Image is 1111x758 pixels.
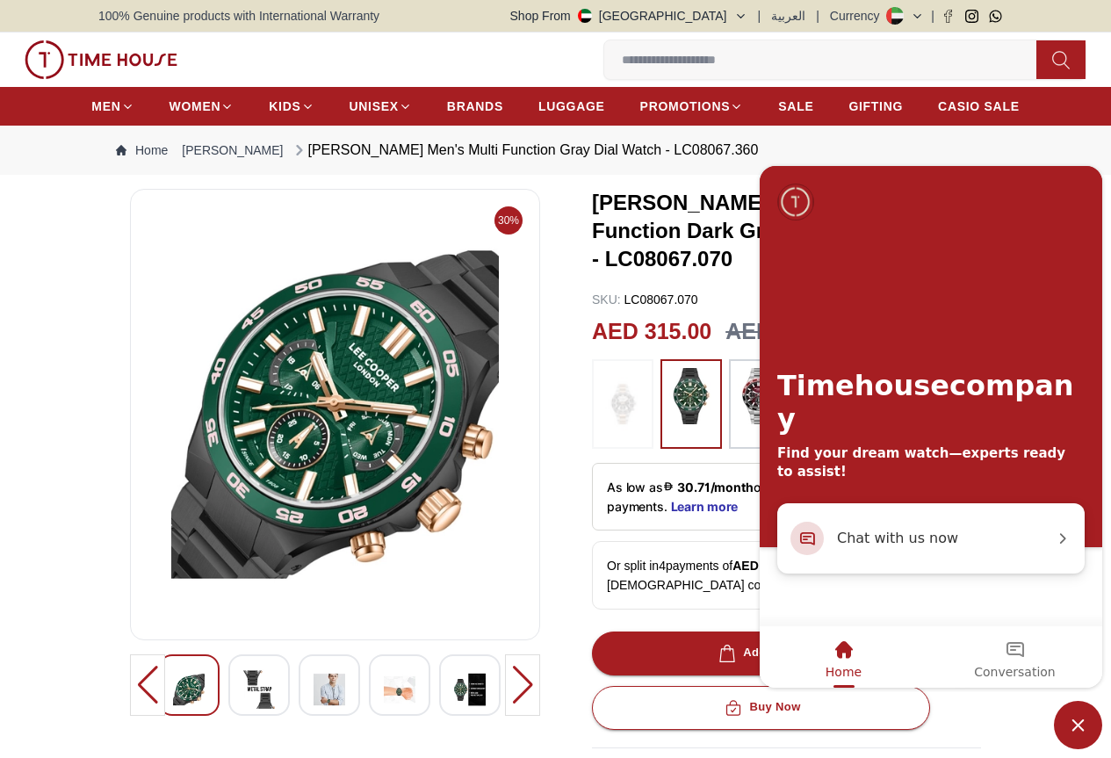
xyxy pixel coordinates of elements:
span: SALE [778,97,813,115]
a: SALE [778,90,813,122]
h3: [PERSON_NAME] Men's Multi Function Dark Green Dial Watch - LC08067.070 [592,189,924,273]
button: Add to cart [592,632,930,675]
img: LEE COOPER Men's Multi Function Gray Dial Watch - LC08067.360 [314,669,345,710]
span: | [758,7,761,25]
button: العربية [771,7,805,25]
span: SKU : [592,292,621,307]
span: | [931,7,934,25]
a: MEN [91,90,133,122]
a: [PERSON_NAME] [182,141,283,159]
img: ... [601,368,645,440]
div: [PERSON_NAME] Men's Multi Function Gray Dial Watch - LC08067.360 [291,140,759,161]
a: Instagram [965,10,978,23]
span: WOMEN [170,97,221,115]
a: PROMOTIONS [640,90,744,122]
span: LUGGAGE [538,97,605,115]
img: LEE COOPER Men's Multi Function Gray Dial Watch - LC08067.360 [145,204,525,625]
span: 100% Genuine products with International Warranty [98,7,379,25]
a: GIFTING [848,90,903,122]
a: Facebook [941,10,955,23]
img: ... [738,368,782,424]
span: GIFTING [848,97,903,115]
span: BRANDS [447,97,503,115]
div: Buy Now [721,697,800,718]
a: CASIO SALE [938,90,1020,122]
a: BRANDS [447,90,503,122]
span: | [816,7,819,25]
span: Minimize live chat window [1054,701,1102,749]
p: LC08067.070 [592,291,698,308]
div: Or split in 4 payments of - No late fees, [DEMOGRAPHIC_DATA] compliant! [592,541,981,610]
img: United Arab Emirates [578,9,592,23]
a: LUGGAGE [538,90,605,122]
a: Whatsapp [989,10,1002,23]
h2: AED 315.00 [592,315,711,349]
img: LEE COOPER Men's Multi Function Gray Dial Watch - LC08067.360 [384,669,415,710]
a: UNISEX [350,90,412,122]
div: Currency [830,7,887,25]
nav: Breadcrumb [98,126,1013,175]
span: MEN [91,97,120,115]
span: CASIO SALE [938,97,1020,115]
h3: AED 450.00 [725,315,845,349]
a: WOMEN [170,90,234,122]
a: Home [116,141,168,159]
span: UNISEX [350,97,399,115]
img: LEE COOPER Men's Multi Function Gray Dial Watch - LC08067.360 [243,669,275,710]
span: KIDS [269,97,300,115]
img: ... [669,368,713,424]
span: 30% [494,206,523,235]
img: ... [25,40,177,79]
div: Add to cart [715,643,807,663]
img: LEE COOPER Men's Multi Function Gray Dial Watch - LC08067.360 [173,669,205,710]
div: Chat Widget [1054,701,1102,749]
span: AED 78.75 [732,559,792,573]
a: KIDS [269,90,314,122]
img: LEE COOPER Men's Multi Function Gray Dial Watch - LC08067.360 [454,669,486,710]
button: Shop From[GEOGRAPHIC_DATA] [510,7,747,25]
iframe: SalesIQ Chat Window [755,162,1107,692]
span: PROMOTIONS [640,97,731,115]
button: Buy Now [592,686,930,730]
